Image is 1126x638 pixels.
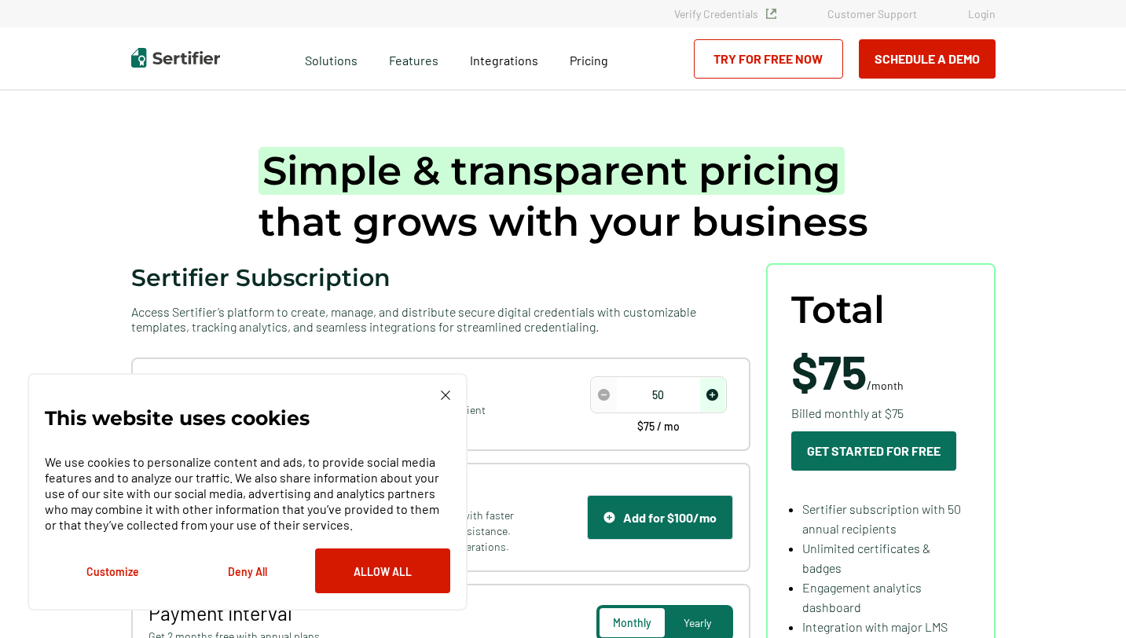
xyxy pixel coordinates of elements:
button: Get Started For Free [791,431,956,471]
img: Cookie Popup Close [441,390,450,400]
img: Support Icon [603,511,615,523]
img: Increase Icon [706,389,718,401]
a: Pricing [570,49,608,68]
img: Verified [766,9,776,19]
span: / [791,347,904,394]
span: month [871,379,904,392]
span: increase number [700,378,725,412]
img: Decrease Icon [598,389,610,401]
a: Login [968,7,996,20]
a: Verify Credentials [674,7,776,20]
a: Try for Free Now [694,39,843,79]
span: $75 / mo [637,421,680,432]
span: Engagement analytics dashboard [802,580,922,614]
span: Sertifier subscription with 50 annual recipients [802,501,961,536]
a: Customer Support [827,7,917,20]
p: This website uses cookies [45,410,310,426]
span: $75 [791,343,867,399]
span: Sertifier Subscription [131,263,391,292]
span: Billed monthly at $75 [791,403,904,423]
button: Support IconAdd for $100/mo [587,495,733,540]
span: Total [791,288,885,332]
button: Customize [45,548,180,593]
span: Yearly [684,616,711,629]
span: Access Sertifier’s platform to create, manage, and distribute secure digital credentials with cus... [131,304,750,334]
img: Sertifier | Digital Credentialing Platform [131,48,220,68]
span: Payment Interval [149,601,519,625]
h1: that grows with your business [259,145,868,247]
span: Integrations [470,53,538,68]
span: Features [389,49,438,68]
span: Solutions [305,49,358,68]
span: decrease number [592,378,617,412]
span: Simple & transparent pricing [259,147,845,195]
button: Allow All [315,548,450,593]
span: Monthly [613,616,651,629]
button: Deny All [180,548,315,593]
span: Pricing [570,53,608,68]
span: Unlimited certificates & badges [802,541,930,575]
button: Schedule a Demo [859,39,996,79]
p: We use cookies to personalize content and ads, to provide social media features and to analyze ou... [45,454,450,533]
div: Add for $100/mo [603,510,717,525]
a: Integrations [470,49,538,68]
iframe: Chat Widget [1047,563,1126,638]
